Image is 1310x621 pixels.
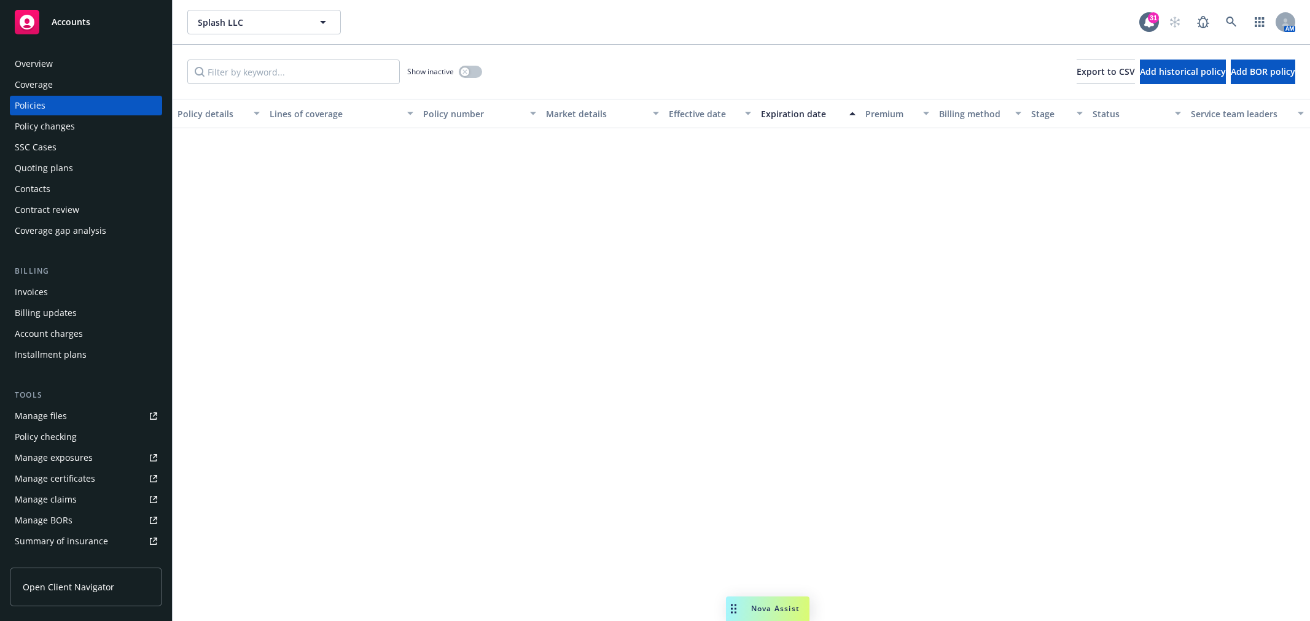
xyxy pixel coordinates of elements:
span: Add BOR policy [1231,66,1295,77]
div: Contacts [15,179,50,199]
div: Tools [10,389,162,401]
button: Stage [1026,99,1088,128]
button: Expiration date [756,99,860,128]
a: Contract review [10,200,162,220]
a: SSC Cases [10,137,162,157]
span: Splash LLC [198,16,304,29]
input: Filter by keyword... [187,60,400,84]
a: Contacts [10,179,162,199]
div: Expiration date [761,107,842,120]
div: Account charges [15,324,83,344]
div: 31 [1148,12,1159,23]
button: Add historical policy [1140,60,1226,84]
div: Policy details [177,107,246,120]
a: Summary of insurance [10,531,162,551]
a: Manage files [10,406,162,426]
a: Manage exposures [10,448,162,468]
div: Quoting plans [15,158,73,178]
div: Policy changes [15,117,75,136]
button: Splash LLC [187,10,341,34]
div: Invoices [15,282,48,302]
a: Billing updates [10,303,162,323]
a: Report a Bug [1191,10,1215,34]
div: Billing method [939,107,1008,120]
div: Service team leaders [1191,107,1290,120]
a: Accounts [10,5,162,39]
button: Export to CSV [1077,60,1135,84]
div: Contract review [15,200,79,220]
a: Manage claims [10,490,162,509]
a: Account charges [10,324,162,344]
span: Accounts [52,17,90,27]
button: Add BOR policy [1231,60,1295,84]
div: Premium [865,107,916,120]
div: Summary of insurance [15,531,108,551]
div: Stage [1031,107,1069,120]
button: Market details [541,99,664,128]
div: Status [1093,107,1168,120]
span: Nova Assist [751,603,800,614]
div: Effective date [669,107,738,120]
a: Installment plans [10,345,162,364]
a: Coverage [10,75,162,94]
button: Effective date [664,99,756,128]
span: Open Client Navigator [23,580,114,593]
div: Policy number [423,107,523,120]
a: Quoting plans [10,158,162,178]
div: Manage files [15,406,67,426]
span: Export to CSV [1077,66,1135,77]
div: Policies [15,96,45,115]
div: Manage exposures [15,448,93,468]
div: Manage BORs [15,511,72,530]
a: Invoices [10,282,162,302]
div: Overview [15,54,53,74]
a: Policy checking [10,427,162,447]
div: Policy checking [15,427,77,447]
button: Lines of coverage [265,99,418,128]
div: Manage claims [15,490,77,509]
a: Policy changes [10,117,162,136]
button: Policy details [173,99,265,128]
button: Premium [860,99,934,128]
div: Billing updates [15,303,77,323]
a: Manage BORs [10,511,162,530]
a: Search [1219,10,1244,34]
div: Coverage gap analysis [15,221,106,241]
div: Manage certificates [15,469,95,488]
button: Policy number [418,99,541,128]
div: SSC Cases [15,137,57,157]
a: Overview [10,54,162,74]
button: Nova Assist [726,596,809,621]
a: Start snowing [1163,10,1187,34]
a: Manage certificates [10,469,162,488]
div: Installment plans [15,345,87,364]
a: Switch app [1247,10,1272,34]
span: Add historical policy [1140,66,1226,77]
button: Billing method [934,99,1026,128]
span: Show inactive [407,66,454,77]
a: Policies [10,96,162,115]
div: Drag to move [726,596,741,621]
a: Coverage gap analysis [10,221,162,241]
div: Billing [10,265,162,277]
button: Status [1088,99,1186,128]
div: Market details [546,107,645,120]
div: Lines of coverage [270,107,400,120]
div: Coverage [15,75,53,94]
button: Service team leaders [1186,99,1309,128]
